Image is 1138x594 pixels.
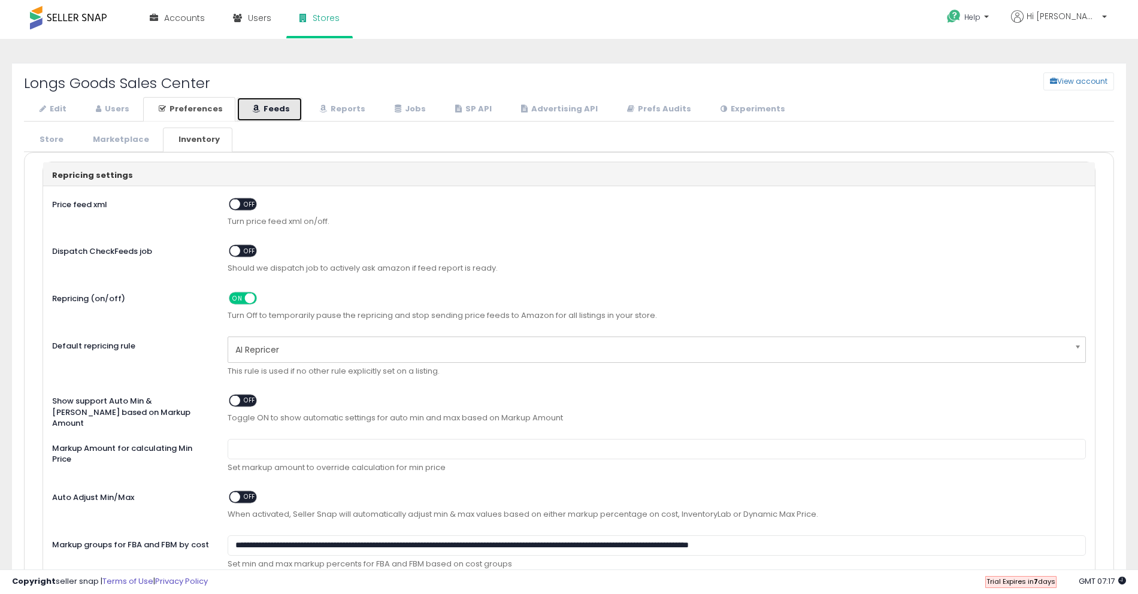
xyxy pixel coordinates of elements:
label: Repricing (on/off) [43,289,219,305]
span: AI Repricer [235,340,1063,360]
a: Inventory [163,128,232,152]
span: OFF [240,396,259,406]
label: Default repricing rule [43,337,219,352]
span: Should we dispatch job to actively ask amazon if feed report is ready. [228,263,1086,274]
label: Markup Amount for calculating Min Price [43,439,219,465]
a: Users [80,97,142,122]
span: OFF [240,492,259,502]
span: Turn price feed xml on/off. [228,216,1086,228]
p: This rule is used if no other rule explicitly set on a listing. [228,366,1086,377]
a: Prefs Audits [612,97,704,122]
span: ON [230,293,245,304]
label: Auto Adjust Min/Max [43,488,219,504]
a: Marketplace [77,128,162,152]
label: Dispatch CheckFeeds job [43,242,219,257]
span: Users [248,12,271,24]
span: Turn Off to temporarily pause the repricing and stop sending price feeds to Amazon for all listin... [228,310,1086,322]
i: Get Help [946,9,961,24]
span: 2025-09-14 07:17 GMT [1079,575,1126,587]
label: Show support Auto Min & [PERSON_NAME] based on Markup Amount [43,392,219,429]
a: Jobs [379,97,438,122]
button: View account [1043,72,1114,90]
h2: Longs Goods Sales Center [15,75,477,91]
a: Advertising API [506,97,610,122]
label: Price feed xml [43,195,219,211]
label: Markup groups for FBA and FBM by cost [43,535,219,551]
span: Help [964,12,980,22]
span: OFF [240,199,259,209]
p: Set min and max markup percents for FBA and FBM based on cost groups [228,559,1086,570]
p: Set markup amount to override calculation for min price [228,462,1086,474]
a: Edit [24,97,79,122]
a: Privacy Policy [155,575,208,587]
span: Toggle ON to show automatic settings for auto min and max based on Markup Amount [228,413,1086,424]
span: When activated, Seller Snap will automatically adjust min & max values based on either markup per... [228,509,1086,520]
a: Terms of Use [102,575,153,587]
a: Hi [PERSON_NAME] [1011,10,1107,37]
span: Hi [PERSON_NAME] [1027,10,1098,22]
div: seller snap | | [12,576,208,587]
a: Experiments [705,97,798,122]
a: Store [24,128,76,152]
a: Preferences [143,97,235,122]
b: 7 [1034,577,1038,586]
strong: Copyright [12,575,56,587]
a: SP API [440,97,504,122]
span: OFF [240,246,259,256]
a: Reports [304,97,378,122]
span: Stores [313,12,340,24]
span: Trial Expires in days [986,577,1055,586]
a: View account [1034,72,1052,90]
h3: Repricing settings [52,171,1086,180]
span: OFF [255,293,274,304]
span: Accounts [164,12,205,24]
a: Feeds [237,97,302,122]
